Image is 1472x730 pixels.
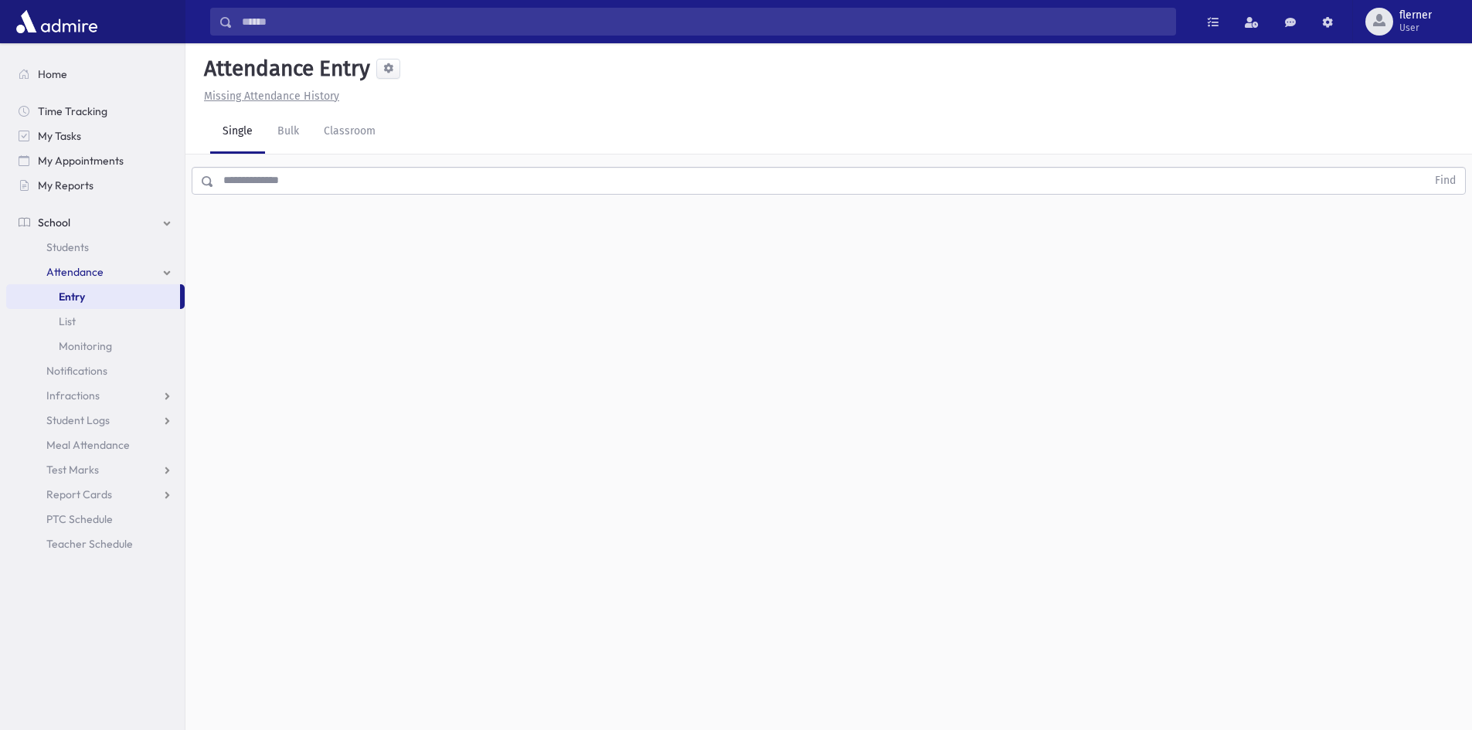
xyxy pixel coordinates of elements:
span: List [59,314,76,328]
span: Student Logs [46,413,110,427]
a: School [6,210,185,235]
span: Monitoring [59,339,112,353]
a: Home [6,62,185,87]
button: Find [1426,168,1465,194]
a: PTC Schedule [6,507,185,531]
a: Notifications [6,358,185,383]
a: Test Marks [6,457,185,482]
span: Time Tracking [38,104,107,118]
a: Students [6,235,185,260]
span: School [38,216,70,229]
span: My Appointments [38,154,124,168]
a: My Tasks [6,124,185,148]
a: My Reports [6,173,185,198]
a: List [6,309,185,334]
span: User [1399,22,1432,34]
a: Missing Attendance History [198,90,339,103]
a: Meal Attendance [6,433,185,457]
span: Test Marks [46,463,99,477]
span: Infractions [46,389,100,402]
span: Attendance [46,265,104,279]
a: My Appointments [6,148,185,173]
a: Single [210,110,265,154]
span: Report Cards [46,487,112,501]
a: Classroom [311,110,388,154]
a: Infractions [6,383,185,408]
span: Notifications [46,364,107,378]
a: Bulk [265,110,311,154]
a: Report Cards [6,482,185,507]
a: Entry [6,284,180,309]
h5: Attendance Entry [198,56,370,82]
span: Meal Attendance [46,438,130,452]
span: flerner [1399,9,1432,22]
a: Student Logs [6,408,185,433]
span: My Reports [38,178,93,192]
span: My Tasks [38,129,81,143]
img: AdmirePro [12,6,101,37]
a: Teacher Schedule [6,531,185,556]
a: Attendance [6,260,185,284]
span: Home [38,67,67,81]
input: Search [233,8,1175,36]
span: Teacher Schedule [46,537,133,551]
span: Students [46,240,89,254]
span: PTC Schedule [46,512,113,526]
span: Entry [59,290,85,304]
a: Time Tracking [6,99,185,124]
u: Missing Attendance History [204,90,339,103]
a: Monitoring [6,334,185,358]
